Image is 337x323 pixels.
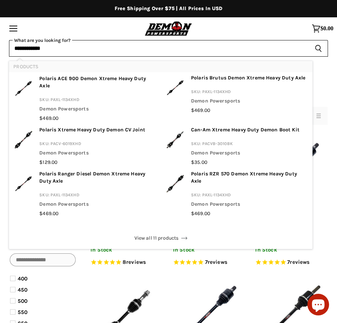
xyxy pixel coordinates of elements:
[39,170,156,187] p: Polaris Ranger Diesel Demon Xtreme Heavy Duty Axle
[191,74,305,84] p: Polaris Brutus Demon Xtreme Heavy Duty Axle
[290,259,310,265] span: reviews
[191,88,305,97] p: SKU: PAXL-1134XHD
[9,61,312,72] li: Products
[9,124,161,168] li: products: Polaris Xtreme Heavy Duty Demon CV Joint
[191,210,210,217] span: $469.00
[39,96,156,105] p: SKU: PAXL-1134XHD
[13,126,34,153] img: Polaris Xtreme Heavy Duty Demon CV Joint
[208,259,227,265] span: reviews
[165,170,308,217] a: Polaris RZR 570 Demon Xtreme Heavy Duty Axle Polaris RZR 570 Demon Xtreme Heavy Duty Axle SKU: PA...
[165,74,185,101] img: Polaris Brutus Demon Xtreme Heavy Duty Axle
[39,149,145,159] p: Demon Powersports
[39,201,156,210] p: Demon Powersports
[191,170,308,187] p: Polaris RZR 570 Demon Xtreme Heavy Duty Axle
[39,210,58,217] span: $469.00
[13,170,156,217] a: Polaris Ranger Diesel Demon Xtreme Heavy Duty Axle Polaris Ranger Diesel Demon Xtreme Heavy Duty ...
[90,259,157,266] span: Rated 4.8 out of 5 stars 8 reviews
[39,140,145,149] p: SKU: PACV-6019XHD
[165,74,308,114] a: Polaris Brutus Demon Xtreme Heavy Duty Axle Polaris Brutus Demon Xtreme Heavy Duty Axle SKU: PAXL...
[18,309,27,315] span: 550
[191,201,308,210] p: Demon Powersports
[308,21,337,36] a: $0.00
[161,72,312,116] li: products: Polaris Brutus Demon Xtreme Heavy Duty Axle
[39,75,156,92] p: Polaris ACE 900 Demon Xtreme Heavy Duty Axle
[134,235,187,242] span: View all 11 products
[191,97,305,107] p: Demon Powersports
[13,75,34,102] img: Polaris ACE 900 Demon Xtreme Heavy Duty Axle
[18,287,27,293] span: 450
[205,259,227,265] span: 7 reviews
[9,61,312,227] div: Products
[309,40,328,57] button: Search
[255,247,322,253] p: In Stock
[161,124,312,168] li: products: Can-Am Xtreme Heavy Duty Demon Boot Kit
[165,126,308,166] a: Can-Am Xtreme Heavy Duty Demon Boot Kit Can-Am Xtreme Heavy Duty Demon Boot Kit SKU: PACVB-3010BK...
[13,170,34,197] img: Polaris Ranger Diesel Demon Xtreme Heavy Duty Axle
[315,112,322,119] button: list view
[9,40,328,57] form: Product
[165,126,185,153] img: Can-Am Xtreme Heavy Duty Demon Boot Kit
[18,275,27,282] span: 400
[39,191,156,201] p: SKU: PAXL-1134XHD
[9,72,161,124] li: products: Polaris ACE 900 Demon Xtreme Heavy Duty Axle
[191,107,210,113] span: $469.00
[191,126,300,136] p: Can-Am Xtreme Heavy Duty Demon Boot Kit
[39,159,57,165] span: $129.00
[90,247,157,253] p: In Stock
[9,168,161,219] li: products: Polaris Ranger Diesel Demon Xtreme Heavy Duty Axle
[13,126,156,166] a: Polaris Xtreme Heavy Duty Demon CV Joint Polaris Xtreme Heavy Duty Demon CV Joint SKU: PACV-6019X...
[320,25,333,32] span: $0.00
[191,191,308,201] p: SKU: PAXL-1134XHD
[287,259,310,265] span: 7 reviews
[191,140,300,149] p: SKU: PACVB-3010BK
[173,247,240,253] p: In Stock
[13,231,308,246] a: View all 11 products
[123,259,146,265] span: 8 reviews
[9,40,309,57] input: When autocomplete results are available use up and down arrows to review and enter to select
[191,149,300,159] p: Demon Powersports
[13,231,308,246] div: View All
[161,168,312,220] li: products: Polaris RZR 570 Demon Xtreme Heavy Duty Axle
[191,159,207,165] span: $35.00
[39,126,145,136] p: Polaris Xtreme Heavy Duty Demon CV Joint
[39,115,58,121] span: $469.00
[126,259,146,265] span: reviews
[305,294,331,317] inbox-online-store-chat: Shopify online store chat
[13,75,156,122] a: Polaris ACE 900 Demon Xtreme Heavy Duty Axle Polaris ACE 900 Demon Xtreme Heavy Duty Axle SKU: PA...
[18,298,27,304] span: 500
[143,20,194,36] img: Demon Powersports
[165,170,185,197] img: Polaris RZR 570 Demon Xtreme Heavy Duty Axle
[173,259,240,266] span: Rated 5.0 out of 5 stars 7 reviews
[255,259,322,266] span: Rated 5.0 out of 5 stars 7 reviews
[10,253,76,266] input: Search Options
[39,105,156,115] p: Demon Powersports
